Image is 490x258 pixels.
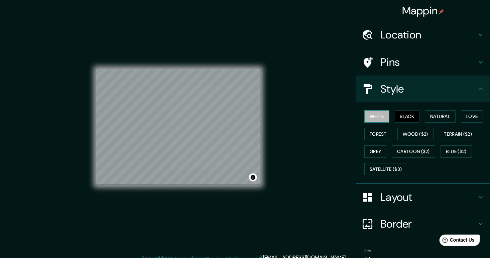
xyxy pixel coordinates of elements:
canvas: Map [96,69,260,185]
div: Layout [356,184,490,211]
button: Blue ($2) [441,145,472,158]
button: Black [395,110,420,123]
button: Terrain ($2) [439,128,478,140]
div: Border [356,211,490,237]
img: pin-icon.png [439,9,444,14]
button: Natural [425,110,456,123]
button: Forest [364,128,392,140]
h4: Pins [380,55,477,69]
div: Location [356,21,490,48]
div: Pins [356,49,490,76]
button: Love [461,110,483,123]
h4: Location [380,28,477,41]
h4: Border [380,217,477,231]
button: Satellite ($3) [364,163,407,175]
h4: Style [380,82,477,96]
button: Toggle attribution [249,173,257,181]
button: White [364,110,389,123]
button: Wood ($2) [397,128,434,140]
h4: Layout [380,190,477,204]
label: Size [364,248,371,254]
button: Grey [364,145,386,158]
iframe: Help widget launcher [431,232,483,251]
div: Style [356,76,490,102]
h4: Mappin [402,4,445,17]
button: Cartoon ($2) [392,145,435,158]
